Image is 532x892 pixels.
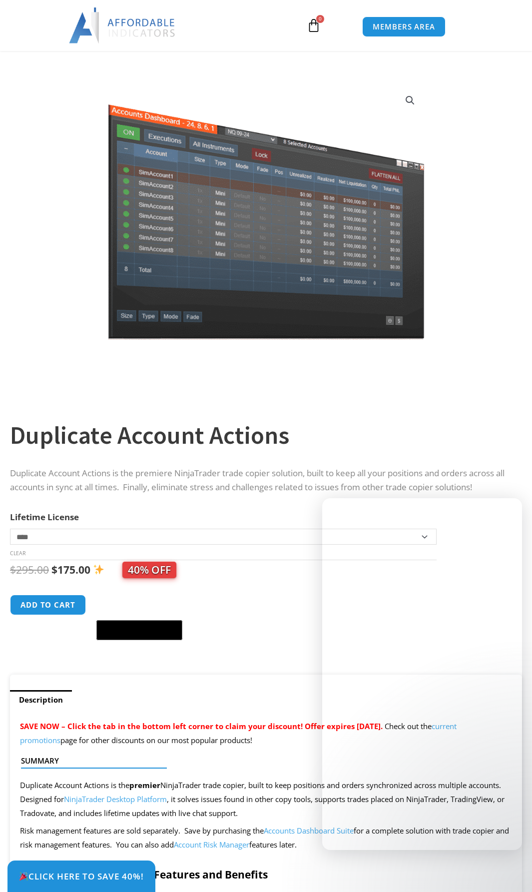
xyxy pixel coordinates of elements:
[316,15,324,23] span: 0
[10,563,49,577] bdi: 295.00
[174,840,249,850] a: Account Risk Manager
[20,824,512,852] p: Risk management features are sold separately. Save by purchasing the for a complete solution with...
[362,16,446,37] a: MEMBERS AREA
[93,564,104,575] img: ✨
[264,826,354,836] a: Accounts Dashboard Suite
[10,550,25,557] a: Clear options
[7,861,155,892] a: 🎉Click Here to save 40%!
[10,646,512,655] iframe: PayPal Message 1
[94,593,184,617] iframe: Secure express checkout frame
[21,756,503,765] h4: Summary
[69,7,176,43] img: LogoAI | Affordable Indicators – NinjaTrader
[20,721,457,745] a: current promotions
[19,872,144,881] span: Click Here to save 40%!
[292,11,336,40] a: 0
[10,511,79,523] label: Lifetime License
[322,498,522,850] iframe: To enrich screen reader interactions, please activate Accessibility in Grammarly extension settings
[10,466,512,495] p: Duplicate Account Actions is the premiere NinjaTrader trade copier solution, built to keep all yo...
[10,418,512,453] h1: Duplicate Account Actions
[10,690,72,710] a: Description
[96,620,182,640] button: Buy with GPay
[20,720,512,748] p: Check out the page for other discounts on our most popular products!
[64,794,167,804] a: NinjaTrader Desktop Platform
[20,780,505,818] span: Duplicate Account Actions is the NinjaTrader trade copier, built to keep positions and orders syn...
[498,858,522,882] iframe: Intercom live chat
[51,563,57,577] span: $
[373,23,435,30] span: MEMBERS AREA
[10,563,16,577] span: $
[20,721,383,731] span: SAVE NOW – Click the tab in the bottom left corner to claim your discount! Offer expires [DATE].
[10,595,86,615] button: Add to cart
[401,91,419,109] a: View full-screen image gallery
[122,562,176,578] span: 40% OFF
[51,563,90,577] bdi: 175.00
[19,872,28,881] img: 🎉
